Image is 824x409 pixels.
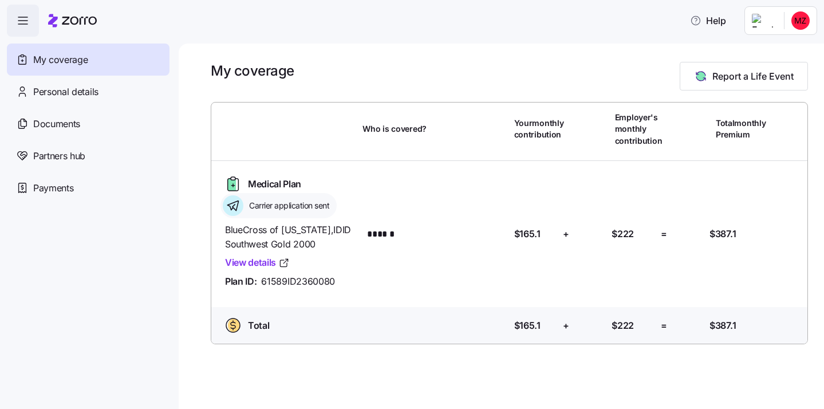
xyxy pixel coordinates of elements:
[514,227,541,241] span: $165.1
[225,255,290,270] a: View details
[514,318,541,333] span: $165.1
[248,318,269,333] span: Total
[7,172,169,204] a: Payments
[690,14,726,27] span: Help
[7,44,169,76] a: My coverage
[709,318,736,333] span: $387.1
[33,53,88,67] span: My coverage
[7,76,169,108] a: Personal details
[615,112,663,147] span: Employer's monthly contribution
[563,318,569,333] span: +
[33,85,98,99] span: Personal details
[261,274,335,289] span: 61589ID2360080
[681,9,735,32] button: Help
[612,318,634,333] span: $222
[752,14,775,27] img: Employer logo
[7,140,169,172] a: Partners hub
[225,223,353,251] span: BlueCross of [US_STATE] , IDID Southwest Gold 2000
[248,177,301,191] span: Medical Plan
[791,11,810,30] img: 9a13c0e92f1badec2f4b9e0aede930ec
[563,227,569,241] span: +
[33,117,80,131] span: Documents
[612,227,634,241] span: $222
[225,274,257,289] span: Plan ID:
[33,181,73,195] span: Payments
[661,227,667,241] span: =
[7,108,169,140] a: Documents
[680,62,808,91] button: Report a Life Event
[211,62,294,80] h1: My coverage
[661,318,667,333] span: =
[716,117,766,141] span: Total monthly Premium
[33,149,85,163] span: Partners hub
[712,69,794,83] span: Report a Life Event
[362,123,427,135] span: Who is covered?
[514,117,564,141] span: Your monthly contribution
[246,200,329,211] span: Carrier application sent
[709,227,736,241] span: $387.1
